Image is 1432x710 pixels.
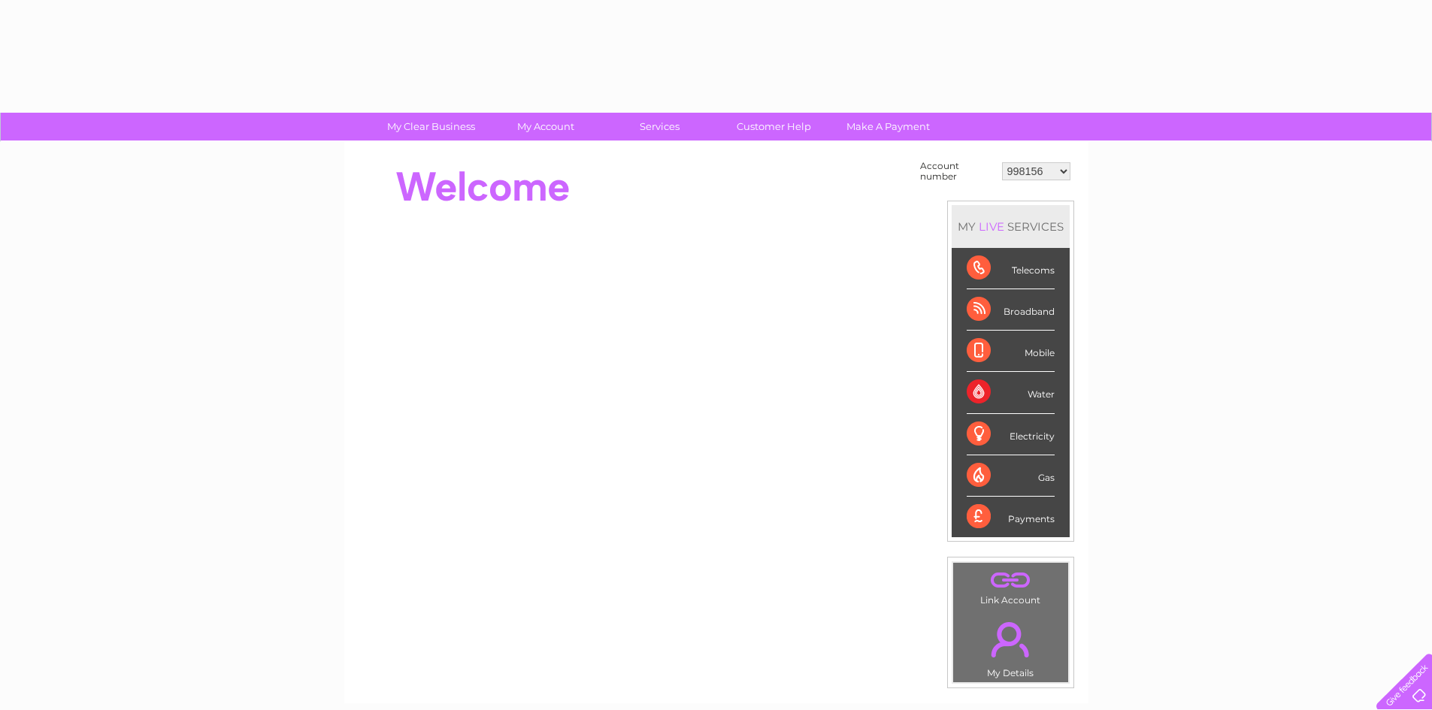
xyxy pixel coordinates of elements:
div: Gas [967,455,1055,497]
div: Electricity [967,414,1055,455]
div: Broadband [967,289,1055,331]
a: Make A Payment [826,113,950,140]
a: . [957,566,1064,593]
div: Telecoms [967,248,1055,289]
a: . [957,613,1064,666]
a: Services [598,113,722,140]
a: Customer Help [712,113,836,140]
a: My Clear Business [369,113,493,140]
div: LIVE [976,219,1007,234]
div: Payments [967,497,1055,537]
td: Account number [916,157,998,186]
td: My Details [952,609,1069,683]
div: MY SERVICES [952,205,1070,248]
a: My Account [483,113,607,140]
td: Link Account [952,562,1069,609]
div: Water [967,372,1055,413]
div: Mobile [967,331,1055,372]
